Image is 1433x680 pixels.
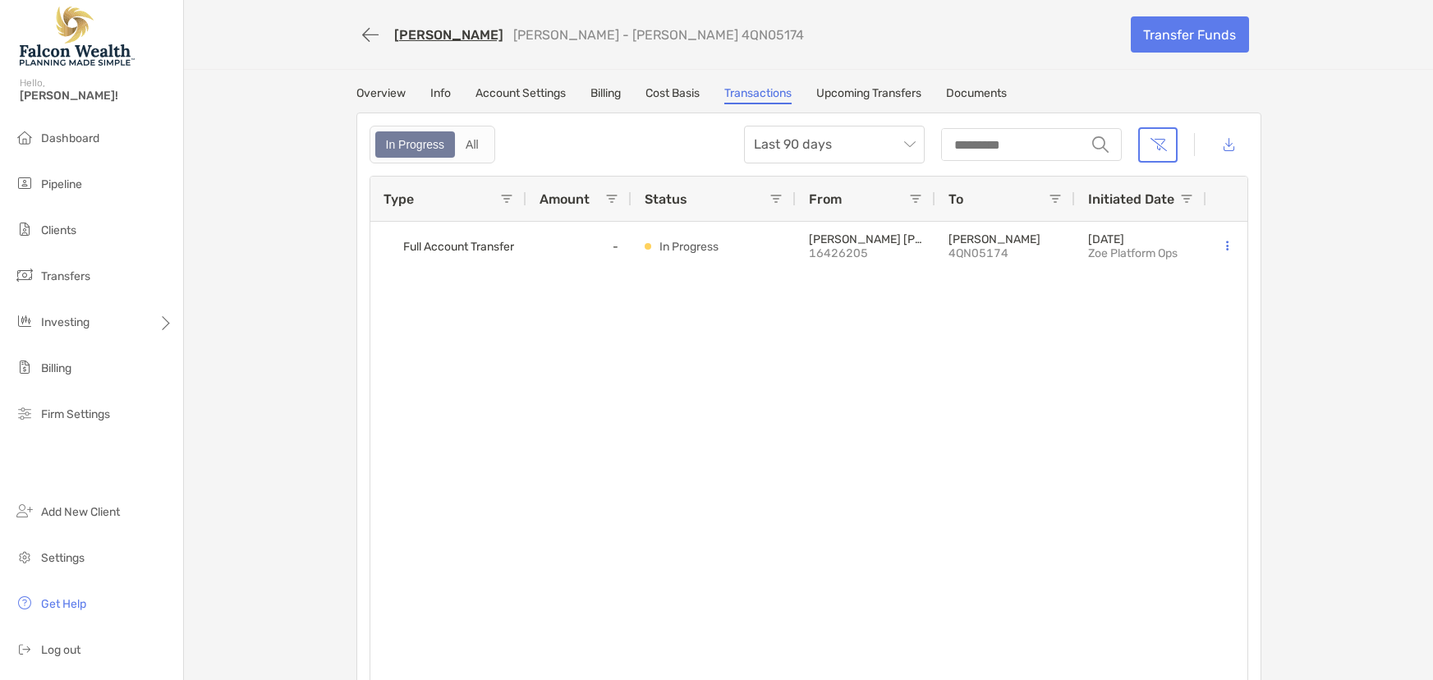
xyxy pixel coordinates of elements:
[15,357,34,377] img: billing icon
[41,269,90,283] span: Transfers
[41,551,85,565] span: Settings
[20,7,135,66] img: Falcon Wealth Planning Logo
[809,191,842,207] span: From
[1131,16,1249,53] a: Transfer Funds
[724,86,792,104] a: Transactions
[15,403,34,423] img: firm-settings icon
[20,89,173,103] span: [PERSON_NAME]!
[948,191,963,207] span: To
[41,223,76,237] span: Clients
[645,191,687,207] span: Status
[1088,191,1174,207] span: Initiated Date
[41,597,86,611] span: Get Help
[590,86,621,104] a: Billing
[41,407,110,421] span: Firm Settings
[1088,232,1178,246] p: [DATE]
[41,177,82,191] span: Pipeline
[816,86,921,104] a: Upcoming Transfers
[645,86,700,104] a: Cost Basis
[457,133,488,156] div: All
[948,232,1062,246] p: Roth IRA
[15,593,34,613] img: get-help icon
[15,173,34,193] img: pipeline icon
[1092,136,1109,153] img: input icon
[430,86,451,104] a: Info
[15,311,34,331] img: investing icon
[394,27,503,43] a: [PERSON_NAME]
[403,233,514,260] span: Full Account Transfer
[475,86,566,104] a: Account Settings
[41,131,99,145] span: Dashboard
[540,191,590,207] span: Amount
[15,265,34,285] img: transfers icon
[41,643,80,657] span: Log out
[15,639,34,659] img: logout icon
[946,86,1007,104] a: Documents
[526,222,632,271] div: -
[41,361,71,375] span: Billing
[1088,246,1178,260] p: zoe_platform_ops
[15,501,34,521] img: add_new_client icon
[377,133,454,156] div: In Progress
[41,505,120,519] span: Add New Client
[513,27,804,43] p: [PERSON_NAME] - [PERSON_NAME] 4QN05174
[370,126,495,163] div: segmented control
[809,232,922,246] p: CHARLES SCHWAB & CO., INC.
[809,246,922,260] p: 16426205
[1138,127,1178,163] button: Clear filters
[15,547,34,567] img: settings icon
[659,237,719,257] p: In Progress
[948,246,1062,260] p: 4QN05174
[754,126,915,163] span: Last 90 days
[41,315,90,329] span: Investing
[15,219,34,239] img: clients icon
[384,191,414,207] span: Type
[356,86,406,104] a: Overview
[15,127,34,147] img: dashboard icon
